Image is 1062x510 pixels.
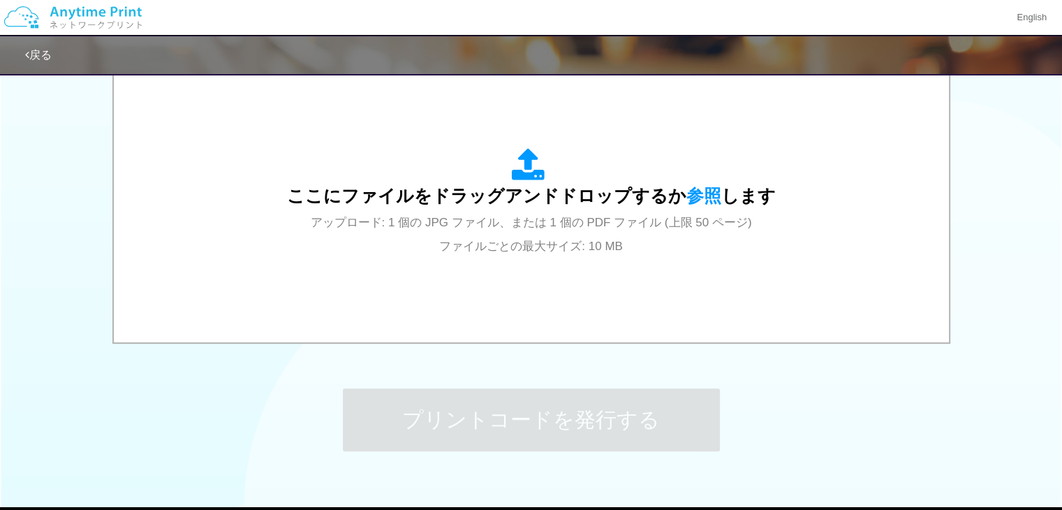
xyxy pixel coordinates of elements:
[311,216,752,253] span: アップロード: 1 個の JPG ファイル、または 1 個の PDF ファイル (上限 50 ページ) ファイルごとの最大サイズ: 10 MB
[343,388,720,451] button: プリントコードを発行する
[287,186,776,205] span: ここにファイルをドラッグアンドドロップするか します
[686,186,721,205] span: 参照
[25,49,52,61] a: 戻る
